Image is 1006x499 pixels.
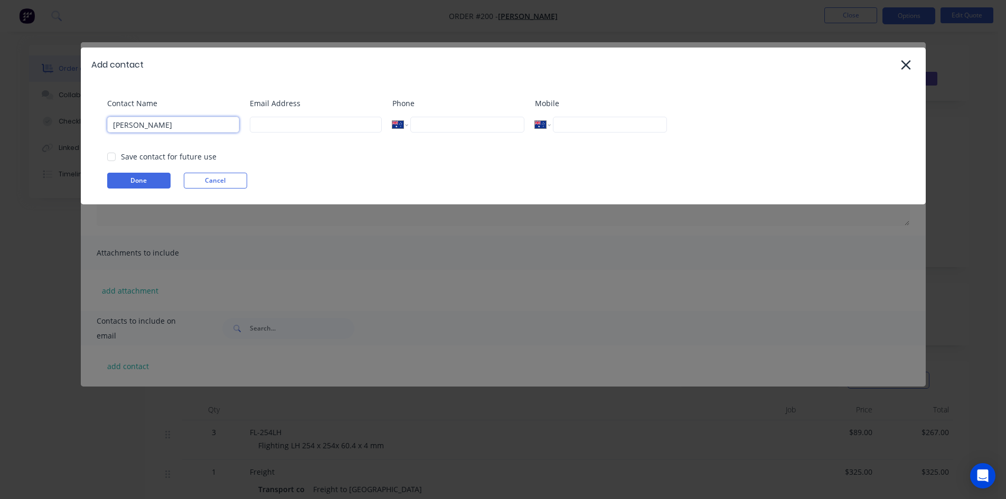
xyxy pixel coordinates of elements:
div: Add contact [91,59,144,71]
button: Cancel [184,173,247,189]
label: Email Address [250,98,382,109]
button: Done [107,173,171,189]
div: Open Intercom Messenger [970,463,995,488]
div: Save contact for future use [121,151,217,162]
label: Phone [392,98,524,109]
label: Mobile [535,98,667,109]
label: Contact Name [107,98,239,109]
